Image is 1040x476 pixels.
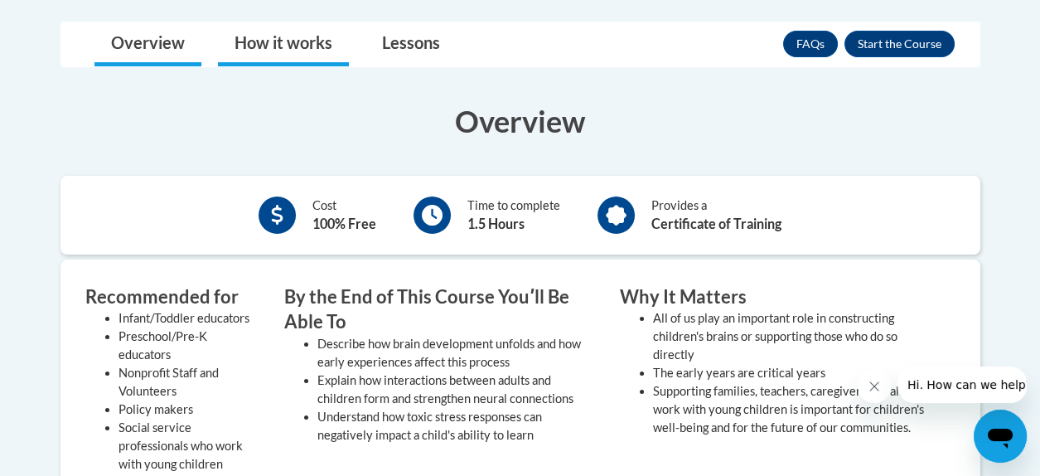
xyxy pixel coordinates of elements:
[317,408,595,444] li: Understand how toxic stress responses can negatively impact a child's ability to learn
[119,401,259,419] li: Policy makers
[218,22,349,66] a: How it works
[85,284,259,310] h3: Recommended for
[783,31,838,57] a: FAQs
[467,216,525,231] b: 1.5 Hours
[284,284,595,336] h3: By the End of This Course Youʹll Be Able To
[365,22,457,66] a: Lessons
[119,309,259,328] li: Infant/Toddler educators
[897,367,1027,403] iframe: Message from company
[620,284,931,310] h3: Why It Matters
[844,31,955,57] button: Enroll
[653,364,931,382] li: The early years are critical years
[312,216,376,231] b: 100% Free
[467,197,560,234] div: Time to complete
[317,335,595,372] li: Describe how brain development unfolds and how early experiences affect this process
[317,372,595,408] li: Explain how interactions between adults and children form and strengthen neural connections
[94,22,201,66] a: Overview
[858,370,891,403] iframe: Close message
[119,419,259,474] li: Social service professionals who work with young children
[119,364,259,401] li: Nonprofit Staff and Volunteers
[651,216,781,231] b: Certificate of Training
[119,328,259,364] li: Preschool/Pre-K educators
[60,100,980,142] h3: Overview
[974,410,1027,463] iframe: Button to launch messaging window
[10,12,134,25] span: Hi. How can we help?
[651,197,781,234] div: Provides a
[653,309,931,364] li: All of us play an important role in constructing children's brains or supporting those who do so ...
[312,197,376,234] div: Cost
[653,382,931,437] li: Supporting families, teachers, caregivers and all who work with young children is important for c...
